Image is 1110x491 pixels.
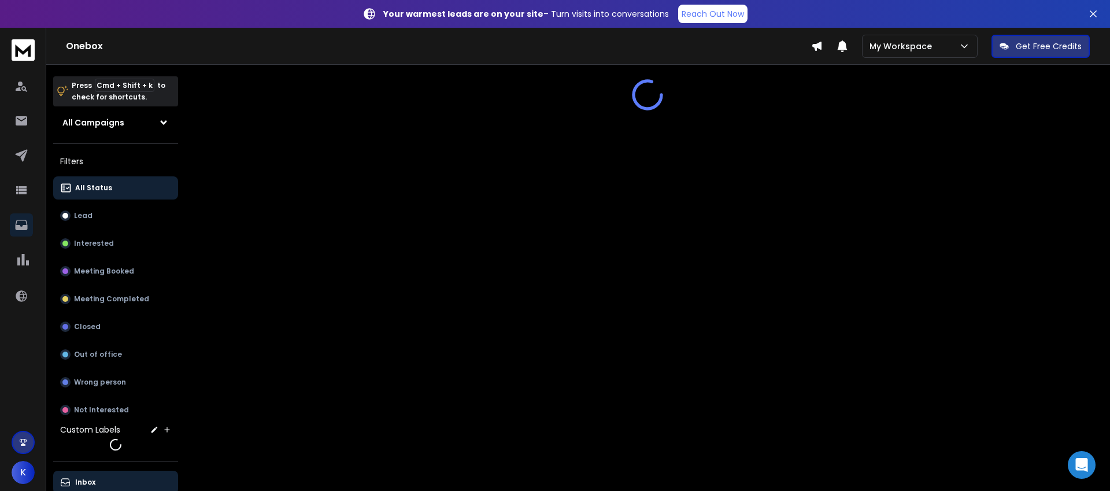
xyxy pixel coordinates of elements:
span: Cmd + Shift + k [95,79,154,92]
div: Open Intercom Messenger [1068,451,1096,479]
button: K [12,461,35,484]
h3: Filters [53,153,178,169]
p: – Turn visits into conversations [383,8,669,20]
p: Wrong person [74,378,126,387]
p: Meeting Completed [74,294,149,304]
button: Not Interested [53,398,178,422]
button: Wrong person [53,371,178,394]
button: All Status [53,176,178,200]
a: Reach Out Now [678,5,748,23]
strong: Your warmest leads are on your site [383,8,543,20]
button: Closed [53,315,178,338]
p: Closed [74,322,101,331]
button: Lead [53,204,178,227]
button: Meeting Completed [53,287,178,311]
p: All Status [75,183,112,193]
h3: Custom Labels [60,424,120,435]
p: Inbox [75,478,95,487]
p: Not Interested [74,405,129,415]
h1: All Campaigns [62,117,124,128]
p: Lead [74,211,92,220]
p: Press to check for shortcuts. [72,80,165,103]
p: Meeting Booked [74,267,134,276]
button: Out of office [53,343,178,366]
p: My Workspace [869,40,937,52]
button: Interested [53,232,178,255]
p: Get Free Credits [1016,40,1082,52]
p: Out of office [74,350,122,359]
p: Interested [74,239,114,248]
button: All Campaigns [53,111,178,134]
p: Reach Out Now [682,8,744,20]
button: Meeting Booked [53,260,178,283]
img: logo [12,39,35,61]
button: Get Free Credits [991,35,1090,58]
h1: Onebox [66,39,811,53]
